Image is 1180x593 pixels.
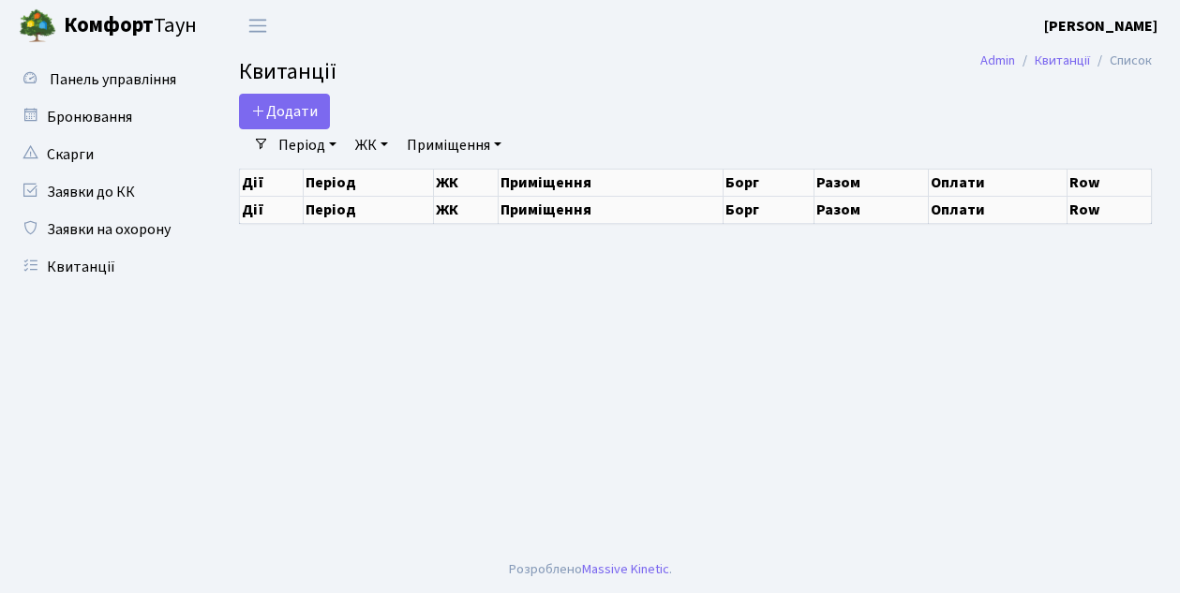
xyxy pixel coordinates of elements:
[723,196,814,223] th: Борг
[9,61,197,98] a: Панель управління
[1035,51,1090,70] a: Квитанції
[1044,16,1158,37] b: [PERSON_NAME]
[234,10,281,41] button: Переключити навігацію
[348,129,396,161] a: ЖК
[240,169,304,196] th: Дії
[1068,196,1152,223] th: Row
[723,169,814,196] th: Борг
[929,169,1068,196] th: Оплати
[304,169,434,196] th: Період
[498,169,723,196] th: Приміщення
[240,196,304,223] th: Дії
[239,55,336,88] span: Квитанції
[251,101,318,122] span: Додати
[239,94,330,129] a: Додати
[814,196,929,223] th: Разом
[9,136,197,173] a: Скарги
[582,559,669,579] a: Massive Kinetic
[1068,169,1152,196] th: Row
[9,98,197,136] a: Бронювання
[509,559,672,580] div: Розроблено .
[64,10,197,42] span: Таун
[1090,51,1152,71] li: Список
[434,169,498,196] th: ЖК
[399,129,509,161] a: Приміщення
[929,196,1068,223] th: Оплати
[50,69,176,90] span: Панель управління
[434,196,498,223] th: ЖК
[9,248,197,286] a: Квитанції
[9,211,197,248] a: Заявки на охорону
[814,169,929,196] th: Разом
[952,41,1180,81] nav: breadcrumb
[304,196,434,223] th: Період
[1044,15,1158,37] a: [PERSON_NAME]
[9,173,197,211] a: Заявки до КК
[980,51,1015,70] a: Admin
[271,129,344,161] a: Період
[498,196,723,223] th: Приміщення
[64,10,154,40] b: Комфорт
[19,7,56,45] img: logo.png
